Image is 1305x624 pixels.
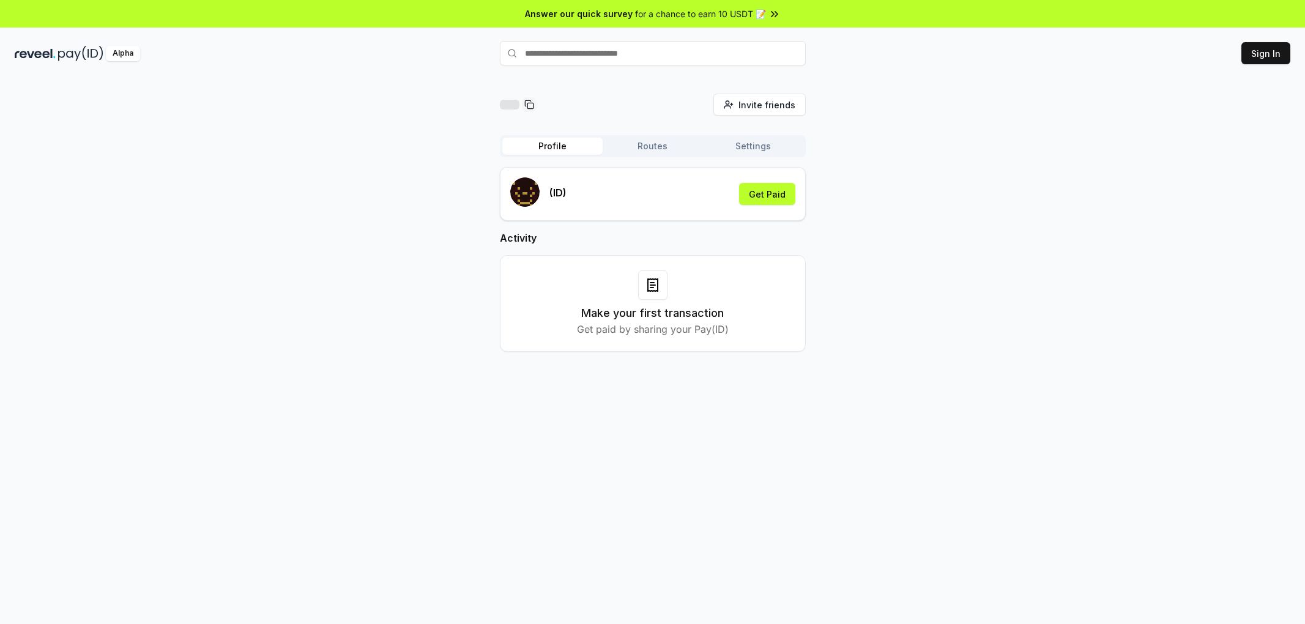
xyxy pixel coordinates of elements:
img: reveel_dark [15,46,56,61]
span: Answer our quick survey [525,7,633,20]
button: Routes [603,138,703,155]
span: Invite friends [738,98,795,111]
h3: Make your first transaction [581,305,724,322]
p: Get paid by sharing your Pay(ID) [577,322,729,336]
button: Get Paid [739,183,795,205]
span: for a chance to earn 10 USDT 📝 [635,7,766,20]
div: Alpha [106,46,140,61]
button: Profile [502,138,603,155]
button: Sign In [1241,42,1290,64]
p: (ID) [549,185,567,200]
img: pay_id [58,46,103,61]
button: Settings [703,138,803,155]
button: Invite friends [713,94,806,116]
h2: Activity [500,231,806,245]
